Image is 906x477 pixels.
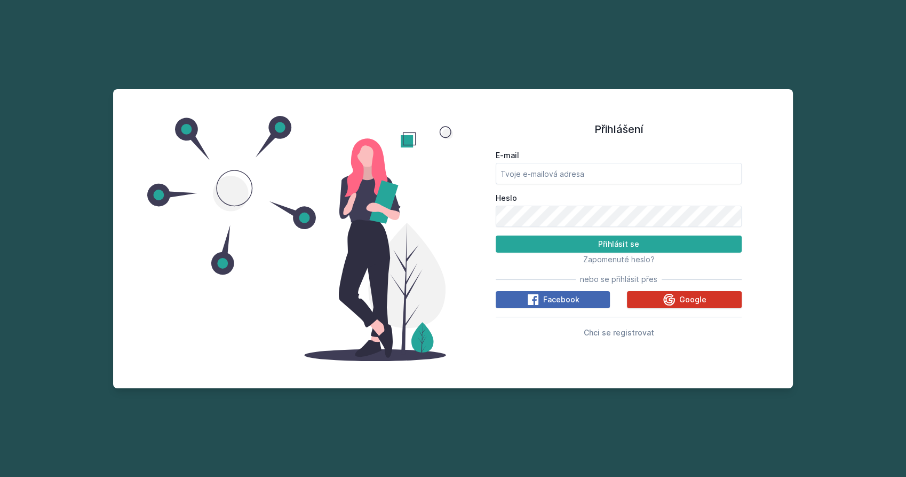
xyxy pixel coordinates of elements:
[496,163,742,184] input: Tvoje e-mailová adresa
[627,291,741,308] button: Google
[496,291,610,308] button: Facebook
[543,294,579,305] span: Facebook
[496,150,742,161] label: E-mail
[496,193,742,204] label: Heslo
[679,294,706,305] span: Google
[583,255,654,264] span: Zapomenuté heslo?
[580,274,657,285] span: nebo se přihlásit přes
[496,121,742,137] h1: Přihlášení
[583,326,654,339] button: Chci se registrovat
[583,328,654,337] span: Chci se registrovat
[496,236,742,253] button: Přihlásit se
